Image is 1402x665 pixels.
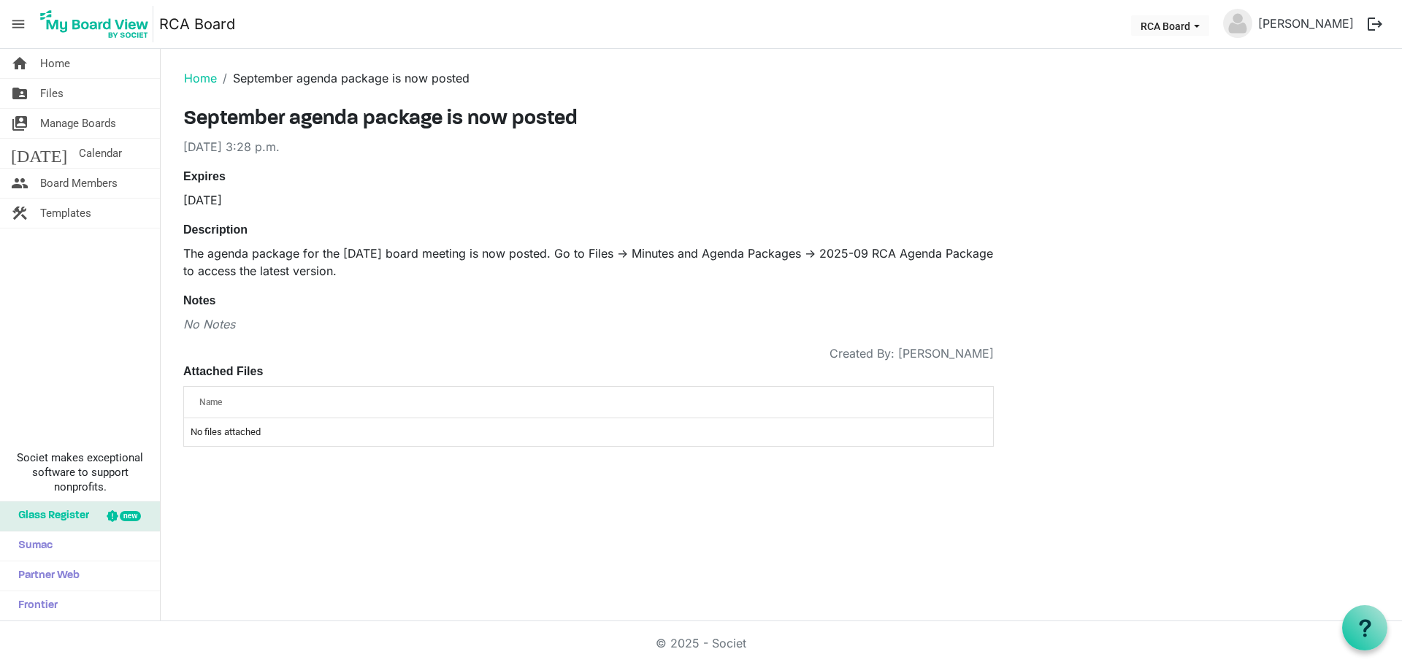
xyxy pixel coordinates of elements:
img: no-profile-picture.svg [1223,9,1252,38]
td: No files attached [184,418,993,446]
span: Partner Web [11,561,80,591]
button: RCA Board dropdownbutton [1131,15,1209,36]
span: Files [40,79,64,108]
a: My Board View Logo [36,6,159,42]
label: Notes [183,292,215,310]
span: construction [11,199,28,228]
button: logout [1360,9,1390,39]
img: My Board View Logo [36,6,153,42]
a: RCA Board [159,9,235,39]
span: Sumac [11,531,53,561]
span: Board Members [40,169,118,198]
span: Societ makes exceptional software to support nonprofits. [7,450,153,494]
label: Expires [183,168,226,185]
h3: September agenda package is now posted [183,107,994,132]
div: [DATE] 3:28 p.m. [183,138,994,155]
span: Name [199,397,222,407]
span: home [11,49,28,78]
span: switch_account [11,109,28,138]
span: folder_shared [11,79,28,108]
a: © 2025 - Societ [656,636,746,650]
span: [DATE] [11,139,67,168]
span: Calendar [79,139,122,168]
span: menu [4,10,32,38]
div: No Notes [183,315,994,333]
label: Description [183,221,248,239]
div: new [120,511,141,521]
div: [DATE] [183,191,578,209]
a: Home [184,71,217,85]
span: Created By: [PERSON_NAME] [830,345,994,362]
p: The agenda package for the [DATE] board meeting is now posted. Go to Files -> Minutes and Agenda ... [183,245,994,280]
li: September agenda package is now posted [217,69,470,87]
a: [PERSON_NAME] [1252,9,1360,38]
label: Attached Files [183,363,263,380]
span: Manage Boards [40,109,116,138]
span: people [11,169,28,198]
span: Glass Register [11,501,89,531]
span: Home [40,49,70,78]
span: Templates [40,199,91,228]
span: Frontier [11,591,58,620]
